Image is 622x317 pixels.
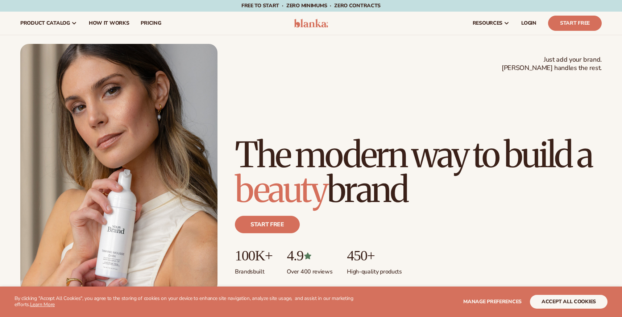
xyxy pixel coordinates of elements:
[347,264,402,276] p: High-quality products
[521,20,536,26] span: LOGIN
[20,20,70,26] span: product catalog
[135,12,167,35] a: pricing
[141,20,161,26] span: pricing
[463,295,522,309] button: Manage preferences
[548,16,602,31] a: Start Free
[89,20,129,26] span: How It Works
[530,295,608,309] button: accept all cookies
[287,264,332,276] p: Over 400 reviews
[20,44,217,293] img: Female holding tanning mousse.
[473,20,502,26] span: resources
[294,19,328,28] img: logo
[235,264,272,276] p: Brands built
[235,216,300,233] a: Start free
[463,298,522,305] span: Manage preferences
[241,2,381,9] span: Free to start · ZERO minimums · ZERO contracts
[347,248,402,264] p: 450+
[235,137,602,207] h1: The modern way to build a brand
[467,12,515,35] a: resources
[287,248,332,264] p: 4.9
[515,12,542,35] a: LOGIN
[235,248,272,264] p: 100K+
[235,168,327,211] span: beauty
[14,296,368,308] p: By clicking "Accept All Cookies", you agree to the storing of cookies on your device to enhance s...
[83,12,135,35] a: How It Works
[14,12,83,35] a: product catalog
[30,301,55,308] a: Learn More
[502,55,602,73] span: Just add your brand. [PERSON_NAME] handles the rest.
